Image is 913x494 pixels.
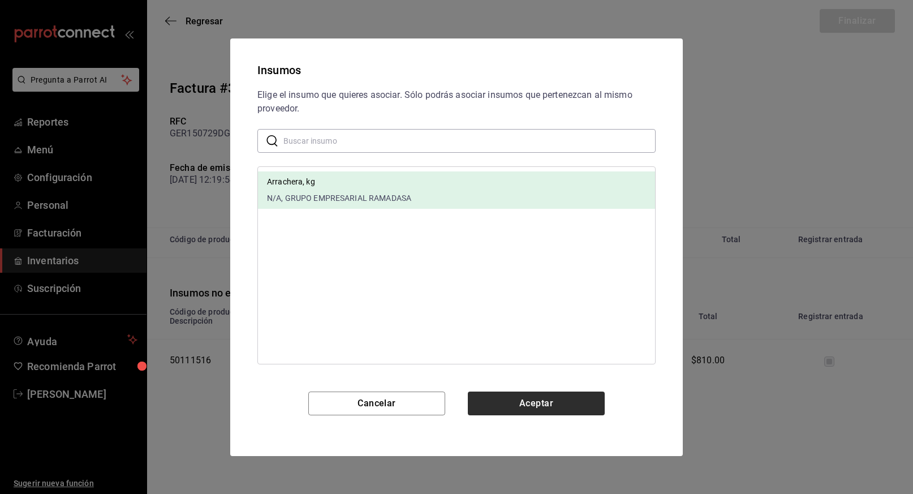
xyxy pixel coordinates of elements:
input: Buscar insumo [283,129,656,152]
span: N/A, GRUPO EMPRESARIAL RAMADASA [267,192,411,204]
p: Arrachera, kg [267,176,411,188]
div: Elige el insumo que quieres asociar. Sólo podrás asociar insumos que pertenezcan al mismo proveedor. [257,88,656,115]
button: Cancelar [308,392,445,415]
button: Aceptar [468,392,605,415]
div: Insumos [257,61,656,79]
